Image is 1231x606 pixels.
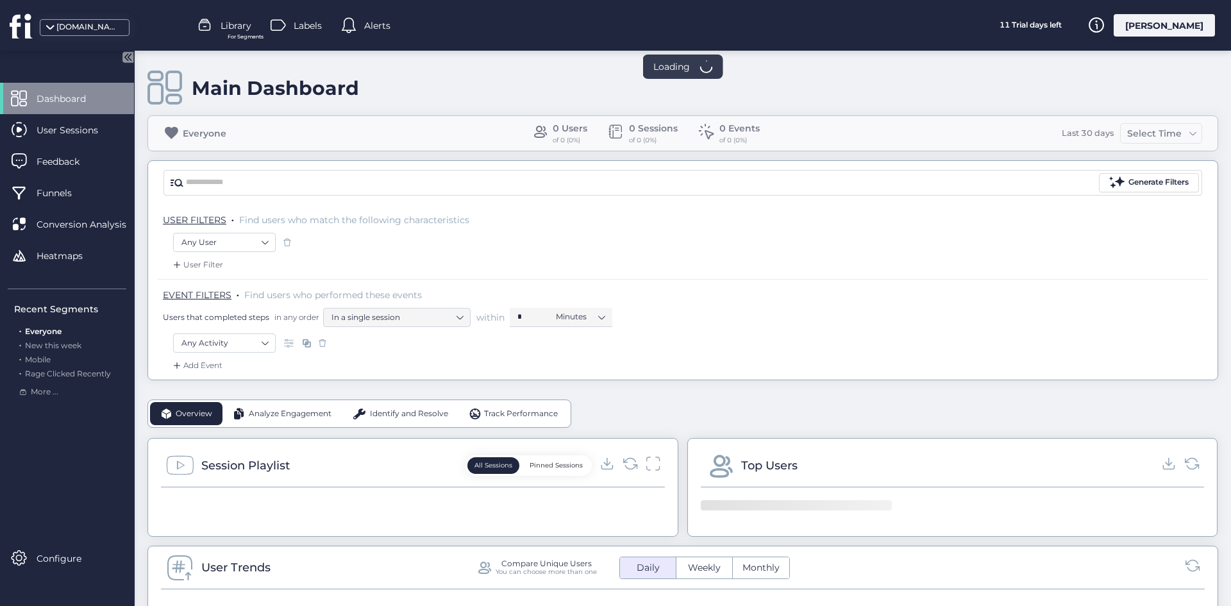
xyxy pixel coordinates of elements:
[676,557,732,578] button: Weekly
[181,333,267,353] nz-select-item: Any Activity
[1099,173,1199,192] button: Generate Filters
[484,408,558,420] span: Track Performance
[228,33,264,41] span: For Segments
[364,19,390,33] span: Alerts
[171,359,222,372] div: Add Event
[25,341,81,350] span: New this week
[735,561,787,575] span: Monthly
[37,186,91,200] span: Funnels
[25,369,111,378] span: Rage Clicked Recently
[629,561,667,575] span: Daily
[37,123,117,137] span: User Sessions
[37,92,105,106] span: Dashboard
[476,311,505,324] span: within
[31,386,58,398] span: More ...
[467,457,519,474] button: All Sessions
[163,312,269,323] span: Users that completed steps
[620,557,676,578] button: Daily
[176,408,212,420] span: Overview
[37,155,99,169] span: Feedback
[556,307,605,326] nz-select-item: Minutes
[14,302,126,316] div: Recent Segments
[171,258,223,271] div: User Filter
[37,217,146,231] span: Conversion Analysis
[19,324,21,336] span: .
[231,212,234,224] span: .
[249,408,331,420] span: Analyze Engagement
[370,408,448,420] span: Identify and Resolve
[19,366,21,378] span: .
[201,559,271,577] div: User Trends
[19,338,21,350] span: .
[244,289,422,301] span: Find users who performed these events
[163,289,231,301] span: EVENT FILTERS
[192,76,359,100] div: Main Dashboard
[201,457,290,475] div: Session Playlist
[982,14,1078,37] div: 11 Trial days left
[56,21,121,33] div: [DOMAIN_NAME]
[25,326,62,336] span: Everyone
[1128,176,1189,189] div: Generate Filters
[37,249,102,263] span: Heatmaps
[680,561,728,575] span: Weekly
[239,214,469,226] span: Find users who match the following characteristics
[653,60,690,74] span: Loading
[272,312,319,323] span: in any order
[37,551,101,566] span: Configure
[523,457,590,474] button: Pinned Sessions
[733,557,789,578] button: Monthly
[19,352,21,364] span: .
[331,308,462,327] nz-select-item: In a single session
[496,568,597,576] div: You can choose more than one
[501,559,592,568] div: Compare Unique Users
[163,214,226,226] span: USER FILTERS
[741,457,798,475] div: Top Users
[237,287,239,299] span: .
[1114,14,1215,37] div: [PERSON_NAME]
[25,355,51,364] span: Mobile
[294,19,322,33] span: Labels
[221,19,251,33] span: Library
[181,233,267,252] nz-select-item: Any User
